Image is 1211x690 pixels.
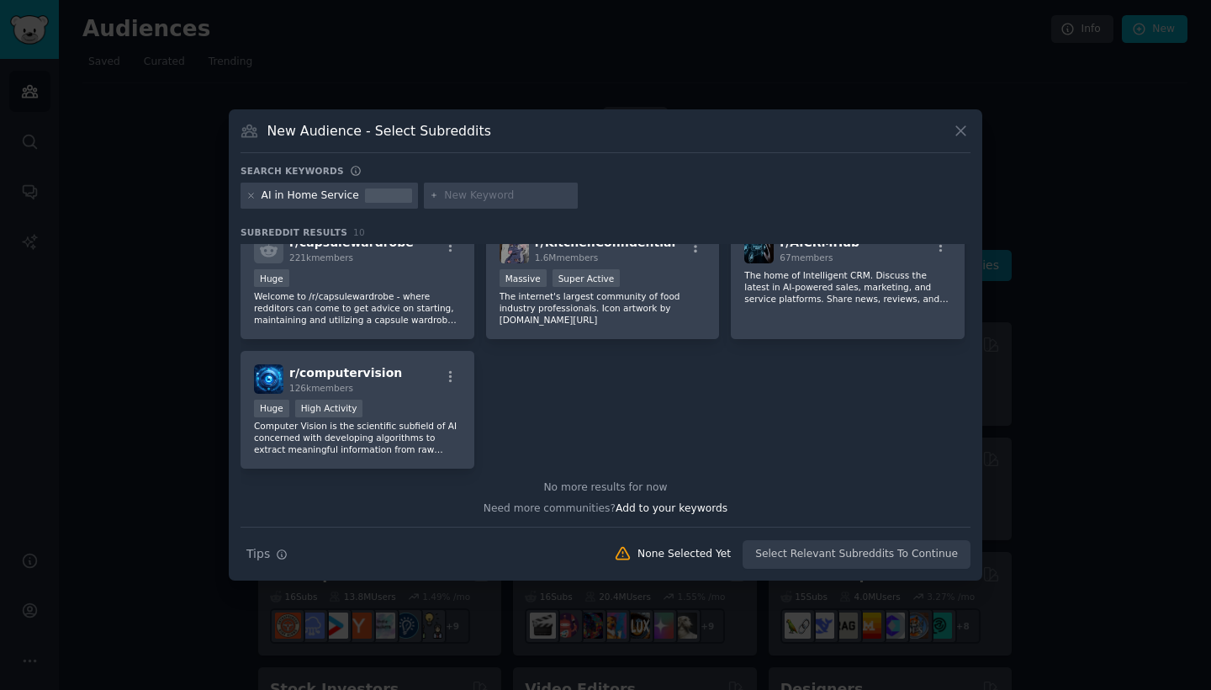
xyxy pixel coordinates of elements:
[444,188,572,204] input: New Keyword
[289,366,402,379] span: r/ computervision
[500,269,547,287] div: Massive
[254,400,289,417] div: Huge
[616,502,727,514] span: Add to your keywords
[500,290,706,326] p: The internet's largest community of food industry professionals. Icon artwork by [DOMAIN_NAME][URL]
[744,269,951,305] p: The home of Intelligent CRM. Discuss the latest in AI-powered sales, marketing, and service platf...
[637,547,731,562] div: None Selected Yet
[254,364,283,394] img: computervision
[535,252,599,263] span: 1.6M members
[553,269,621,287] div: Super Active
[241,496,970,517] div: Need more communities?
[289,236,414,249] span: r/ capsulewardrobe
[744,234,774,263] img: AICRMHub
[535,236,676,249] span: r/ KitchenConfidential
[241,165,344,177] h3: Search keywords
[262,188,359,204] div: AI in Home Service
[289,383,353,393] span: 126k members
[241,226,347,238] span: Subreddit Results
[289,252,353,263] span: 221k members
[780,236,859,249] span: r/ AICRMHub
[246,545,270,563] span: Tips
[500,234,529,263] img: KitchenConfidential
[241,539,293,569] button: Tips
[254,420,461,455] p: Computer Vision is the scientific subfield of AI concerned with developing algorithms to extract ...
[267,122,491,140] h3: New Audience - Select Subreddits
[353,227,365,237] span: 10
[241,480,970,496] div: No more results for now
[254,269,289,287] div: Huge
[295,400,363,417] div: High Activity
[780,252,833,263] span: 67 members
[254,290,461,326] p: Welcome to /r/capsulewardrobe - where redditors can come to get advice on starting, maintaining a...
